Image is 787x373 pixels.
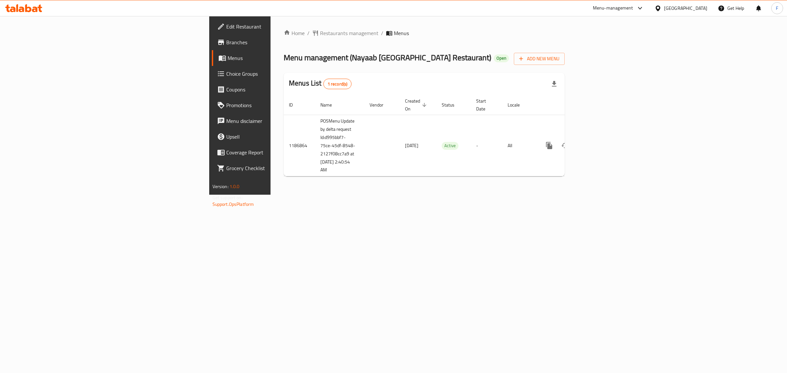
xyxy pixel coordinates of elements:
[230,182,240,191] span: 1.0.0
[557,138,573,153] button: Change Status
[212,129,341,145] a: Upsell
[324,81,352,87] span: 1 record(s)
[212,182,229,191] span: Version:
[284,50,491,65] span: Menu management ( Nayaab [GEOGRAPHIC_DATA] Restaurant )
[593,4,633,12] div: Menu-management
[226,38,335,46] span: Branches
[536,95,610,115] th: Actions
[289,101,301,109] span: ID
[405,97,429,113] span: Created On
[508,101,528,109] span: Locale
[226,70,335,78] span: Choice Groups
[312,29,378,37] a: Restaurants management
[212,193,243,202] span: Get support on:
[226,101,335,109] span: Promotions
[519,55,559,63] span: Add New Menu
[284,95,610,177] table: enhanced table
[226,133,335,141] span: Upsell
[226,23,335,30] span: Edit Restaurant
[442,101,463,109] span: Status
[471,115,502,176] td: -
[664,5,707,12] div: [GEOGRAPHIC_DATA]
[541,138,557,153] button: more
[394,29,409,37] span: Menus
[212,145,341,160] a: Coverage Report
[370,101,392,109] span: Vendor
[212,50,341,66] a: Menus
[546,76,562,92] div: Export file
[226,117,335,125] span: Menu disclaimer
[226,164,335,172] span: Grocery Checklist
[212,34,341,50] a: Branches
[320,101,340,109] span: Name
[476,97,494,113] span: Start Date
[226,148,335,156] span: Coverage Report
[442,142,458,149] span: Active
[228,54,335,62] span: Menus
[212,200,254,208] a: Support.OpsPlatform
[320,29,378,37] span: Restaurants management
[212,19,341,34] a: Edit Restaurant
[494,54,509,62] div: Open
[494,55,509,61] span: Open
[284,29,565,37] nav: breadcrumb
[514,53,565,65] button: Add New Menu
[212,97,341,113] a: Promotions
[381,29,383,37] li: /
[502,115,536,176] td: All
[212,82,341,97] a: Coupons
[405,141,418,150] span: [DATE]
[212,113,341,129] a: Menu disclaimer
[776,5,778,12] span: F
[212,66,341,82] a: Choice Groups
[323,79,352,89] div: Total records count
[289,78,352,89] h2: Menus List
[212,160,341,176] a: Grocery Checklist
[226,86,335,93] span: Coupons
